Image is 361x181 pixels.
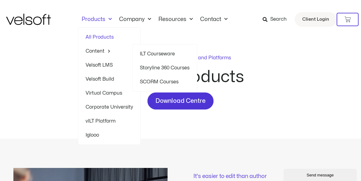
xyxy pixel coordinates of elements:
[155,96,206,106] span: Download Centre
[270,16,287,23] span: Search
[86,128,133,142] a: Iglooo
[78,16,231,23] nav: Menu
[86,72,133,86] a: Velsoft Build
[302,16,329,23] span: Client Login
[86,30,133,44] a: All Products
[78,27,141,145] ul: ProductsMenu Toggle
[132,44,197,92] ul: ContentMenu Toggle
[115,16,155,23] a: CompanyMenu Toggle
[196,16,231,23] a: ContactMenu Toggle
[71,69,290,85] h2: Velsoft Products
[147,92,214,110] a: Download Centre
[78,16,115,23] a: ProductsMenu Toggle
[86,58,133,72] a: Velsoft LMS
[140,61,189,75] a: Storyline 360 Courses
[295,12,337,27] a: Client Login
[263,14,291,25] a: Search
[86,114,133,128] a: vILT Platform
[155,16,196,23] a: ResourcesMenu Toggle
[140,75,189,89] a: SCORM Courses
[86,100,133,114] a: Corporate University
[6,14,51,25] img: Velsoft Training Materials
[284,168,358,181] iframe: chat widget
[140,47,189,61] a: ILT Courseware
[86,86,133,100] a: Virtual Campus
[193,174,348,179] p: It's easier to edit than author
[86,44,133,58] a: ContentMenu Toggle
